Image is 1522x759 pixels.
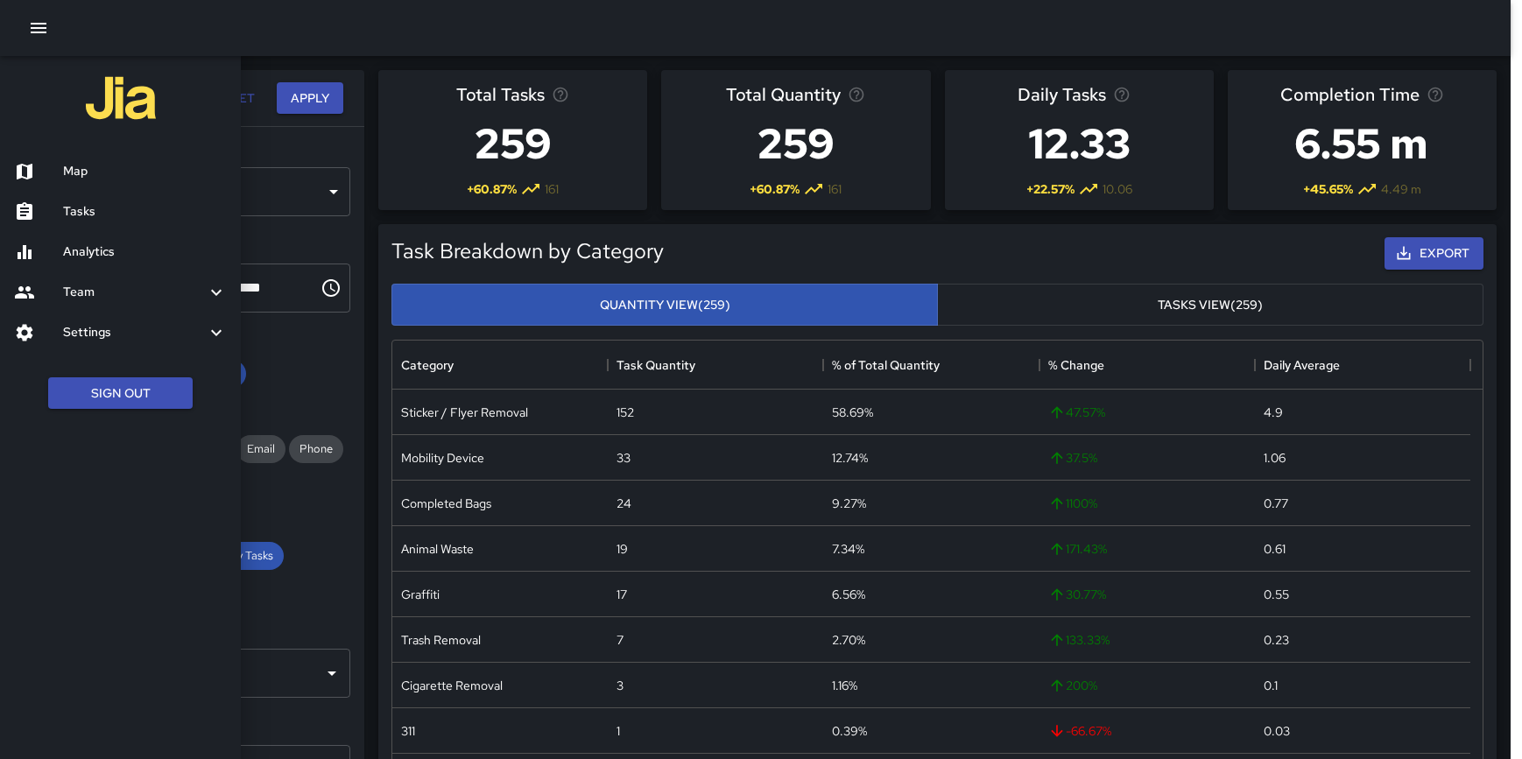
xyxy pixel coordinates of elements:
[63,242,227,262] h6: Analytics
[63,162,227,181] h6: Map
[48,377,193,410] button: Sign Out
[63,283,206,302] h6: Team
[86,63,156,133] img: jia-logo
[63,323,206,342] h6: Settings
[63,202,227,221] h6: Tasks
